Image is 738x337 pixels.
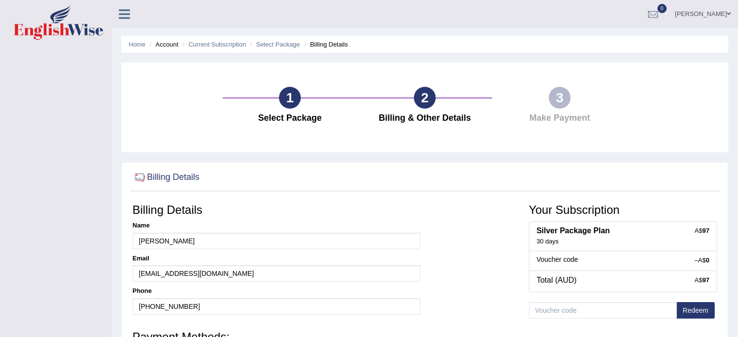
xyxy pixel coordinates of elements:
h4: Billing & Other Details [362,113,487,123]
b: Silver Package Plan [537,226,610,235]
input: Voucher code [529,302,677,319]
div: 2 [414,87,436,109]
strong: 0 [706,257,709,264]
h5: Voucher code [537,256,709,263]
li: Billing Details [302,40,348,49]
div: 1 [279,87,301,109]
li: Account [147,40,178,49]
label: Email [132,254,149,263]
div: A$ [695,276,709,285]
div: 30 days [537,238,709,246]
a: Current Subscription [188,41,246,48]
h4: Total (AUD) [537,276,709,285]
a: Select Package [256,41,300,48]
a: Home [129,41,146,48]
div: 3 [549,87,571,109]
label: Name [132,221,149,230]
h2: Billing Details [132,170,199,185]
div: –A$ [695,256,709,265]
button: Redeem [676,302,715,319]
h4: Make Payment [497,113,622,123]
strong: 97 [703,276,709,284]
span: 0 [657,4,667,13]
h3: Billing Details [132,204,420,216]
h3: Your Subscription [529,204,717,216]
div: A$ [695,226,709,235]
h4: Select Package [228,113,353,123]
strong: 97 [703,227,709,234]
label: Phone [132,287,152,295]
